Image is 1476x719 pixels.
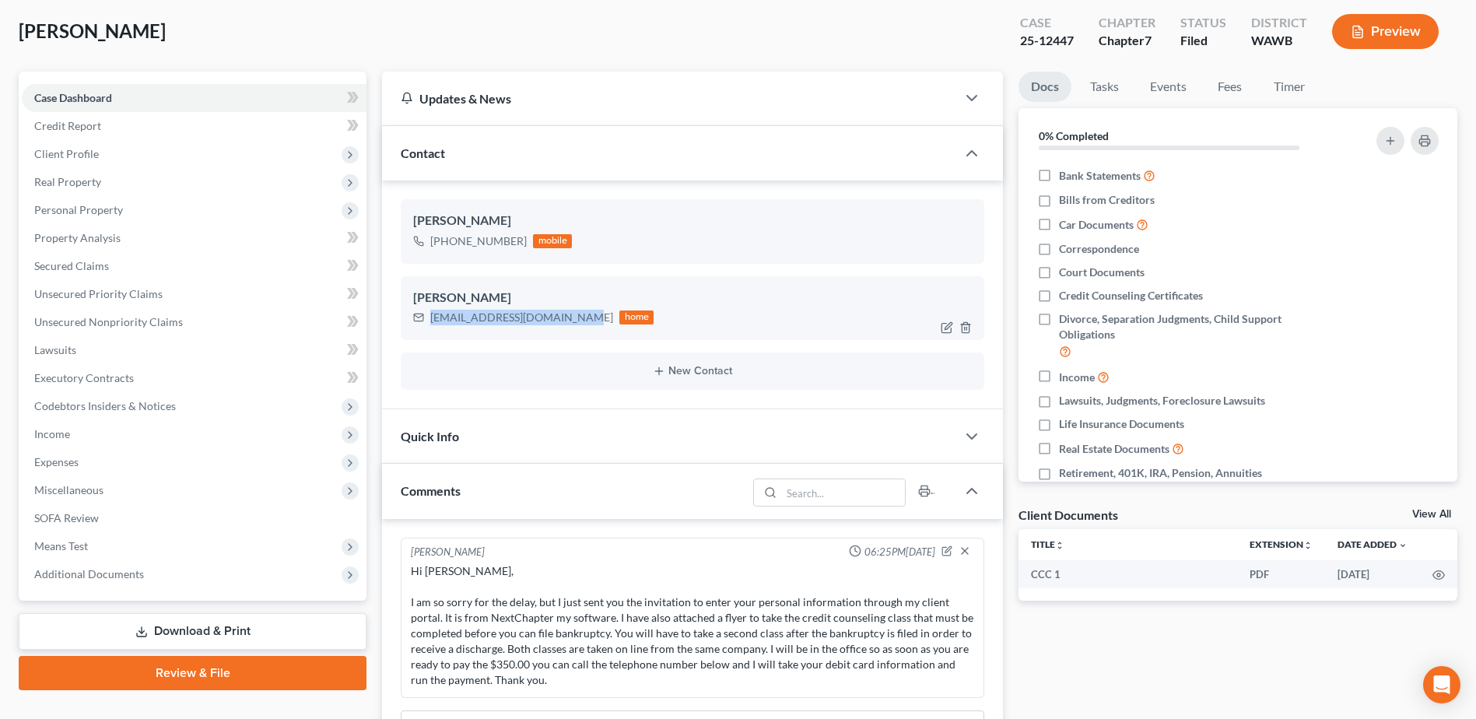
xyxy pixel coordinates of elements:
[1059,393,1265,409] span: Lawsuits, Judgments, Foreclosure Lawsuits
[1251,32,1307,50] div: WAWB
[34,567,144,580] span: Additional Documents
[864,545,935,559] span: 06:25PM[DATE]
[411,545,485,560] div: [PERSON_NAME]
[1059,168,1141,184] span: Bank Statements
[19,19,166,42] span: [PERSON_NAME]
[34,315,183,328] span: Unsecured Nonpriority Claims
[34,427,70,440] span: Income
[1180,32,1226,50] div: Filed
[34,371,134,384] span: Executory Contracts
[1303,541,1313,550] i: unfold_more
[1412,509,1451,520] a: View All
[1059,217,1134,233] span: Car Documents
[401,146,445,160] span: Contact
[34,483,103,496] span: Miscellaneous
[34,343,76,356] span: Lawsuits
[1099,14,1155,32] div: Chapter
[34,91,112,104] span: Case Dashboard
[34,203,123,216] span: Personal Property
[1338,538,1408,550] a: Date Added expand_more
[401,429,459,444] span: Quick Info
[1145,33,1152,47] span: 7
[1059,192,1155,208] span: Bills from Creditors
[1055,541,1064,550] i: unfold_more
[1039,129,1109,142] strong: 0% Completed
[533,234,572,248] div: mobile
[34,147,99,160] span: Client Profile
[34,511,99,524] span: SOFA Review
[781,479,905,506] input: Search...
[1099,32,1155,50] div: Chapter
[401,90,938,107] div: Updates & News
[22,252,366,280] a: Secured Claims
[1059,265,1145,280] span: Court Documents
[1020,32,1074,50] div: 25-12447
[413,365,972,377] button: New Contact
[1059,465,1262,481] span: Retirement, 401K, IRA, Pension, Annuities
[430,310,613,325] div: [EMAIL_ADDRESS][DOMAIN_NAME]
[1059,311,1334,342] span: Divorce, Separation Judgments, Child Support Obligations
[1138,72,1199,102] a: Events
[1325,560,1420,588] td: [DATE]
[1261,72,1317,102] a: Timer
[34,119,101,132] span: Credit Report
[22,280,366,308] a: Unsecured Priority Claims
[34,455,79,468] span: Expenses
[1059,241,1139,257] span: Correspondence
[22,84,366,112] a: Case Dashboard
[1059,441,1169,457] span: Real Estate Documents
[1237,560,1325,588] td: PDF
[34,399,176,412] span: Codebtors Insiders & Notices
[413,289,972,307] div: [PERSON_NAME]
[22,364,366,392] a: Executory Contracts
[22,504,366,532] a: SOFA Review
[22,224,366,252] a: Property Analysis
[1031,538,1064,550] a: Titleunfold_more
[1020,14,1074,32] div: Case
[22,308,366,336] a: Unsecured Nonpriority Claims
[413,212,972,230] div: [PERSON_NAME]
[34,539,88,552] span: Means Test
[1251,14,1307,32] div: District
[1018,72,1071,102] a: Docs
[1078,72,1131,102] a: Tasks
[1398,541,1408,550] i: expand_more
[34,259,109,272] span: Secured Claims
[1423,666,1460,703] div: Open Intercom Messenger
[619,310,654,324] div: home
[1332,14,1439,49] button: Preview
[1205,72,1255,102] a: Fees
[1250,538,1313,550] a: Extensionunfold_more
[1059,288,1203,303] span: Credit Counseling Certificates
[1018,507,1118,523] div: Client Documents
[411,563,974,688] div: Hi [PERSON_NAME], I am so sorry for the delay, but I just sent you the invitation to enter your p...
[34,175,101,188] span: Real Property
[430,233,527,249] div: [PHONE_NUMBER]
[401,483,461,498] span: Comments
[19,656,366,690] a: Review & File
[1059,370,1095,385] span: Income
[22,112,366,140] a: Credit Report
[34,231,121,244] span: Property Analysis
[19,613,366,650] a: Download & Print
[1018,560,1237,588] td: CCC 1
[34,287,163,300] span: Unsecured Priority Claims
[1180,14,1226,32] div: Status
[1059,416,1184,432] span: Life Insurance Documents
[22,336,366,364] a: Lawsuits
